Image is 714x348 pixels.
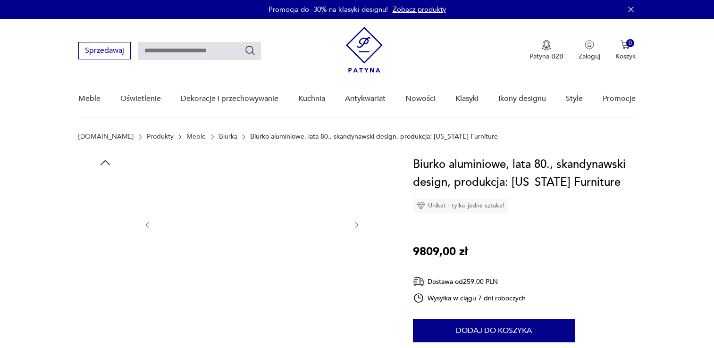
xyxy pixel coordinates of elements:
img: Ikona koszyka [621,40,630,50]
img: Ikona dostawy [413,276,424,288]
div: Dostawa od 259,00 PLN [413,276,526,288]
a: [DOMAIN_NAME] [78,133,134,141]
a: Sprzedawaj [78,48,131,55]
p: Zaloguj [579,52,600,61]
h1: Biurko aluminiowe, lata 80., skandynawski design, produkcja: [US_STATE] Furniture [413,156,636,191]
button: Dodaj do koszyka [413,319,575,342]
a: Biurka [219,133,237,141]
a: Zobacz produkty [393,5,446,14]
p: Promocja do -30% na klasyki designu! [269,5,388,14]
img: Ikona diamentu [417,201,425,210]
p: Koszyk [615,52,636,61]
img: Zdjęcie produktu Biurko aluminiowe, lata 80., skandynawski design, produkcja: Montana Furniture [161,156,343,292]
div: Wysyłka w ciągu 7 dni roboczych [413,292,526,304]
a: Style [566,81,583,117]
button: Zaloguj [579,40,600,61]
a: Ikony designu [498,81,546,117]
button: Patyna B2B [529,40,563,61]
a: Nowości [405,81,436,117]
div: Unikat - tylko jedna sztuka! [413,199,508,213]
button: Sprzedawaj [78,42,131,59]
a: Produkty [147,133,174,141]
img: Patyna - sklep z meblami i dekoracjami vintage [346,27,383,73]
p: 9809,00 zł [413,243,468,261]
button: Szukaj [244,45,256,56]
p: Patyna B2B [529,52,563,61]
a: Meble [78,81,101,117]
img: Ikonka użytkownika [585,40,594,50]
a: Kuchnia [298,81,325,117]
img: Zdjęcie produktu Biurko aluminiowe, lata 80., skandynawski design, produkcja: Montana Furniture [78,174,132,228]
a: Meble [186,133,206,141]
p: Biurko aluminiowe, lata 80., skandynawski design, produkcja: [US_STATE] Furniture [250,133,498,141]
a: Ikona medaluPatyna B2B [529,40,563,61]
a: Antykwariat [345,81,386,117]
a: Klasyki [455,81,479,117]
a: Promocje [603,81,636,117]
img: Ikona medalu [542,40,551,50]
a: Oświetlenie [120,81,161,117]
button: 0Koszyk [615,40,636,61]
img: Zdjęcie produktu Biurko aluminiowe, lata 80., skandynawski design, produkcja: Montana Furniture [78,235,132,289]
div: 0 [626,39,634,47]
a: Dekoracje i przechowywanie [181,81,278,117]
